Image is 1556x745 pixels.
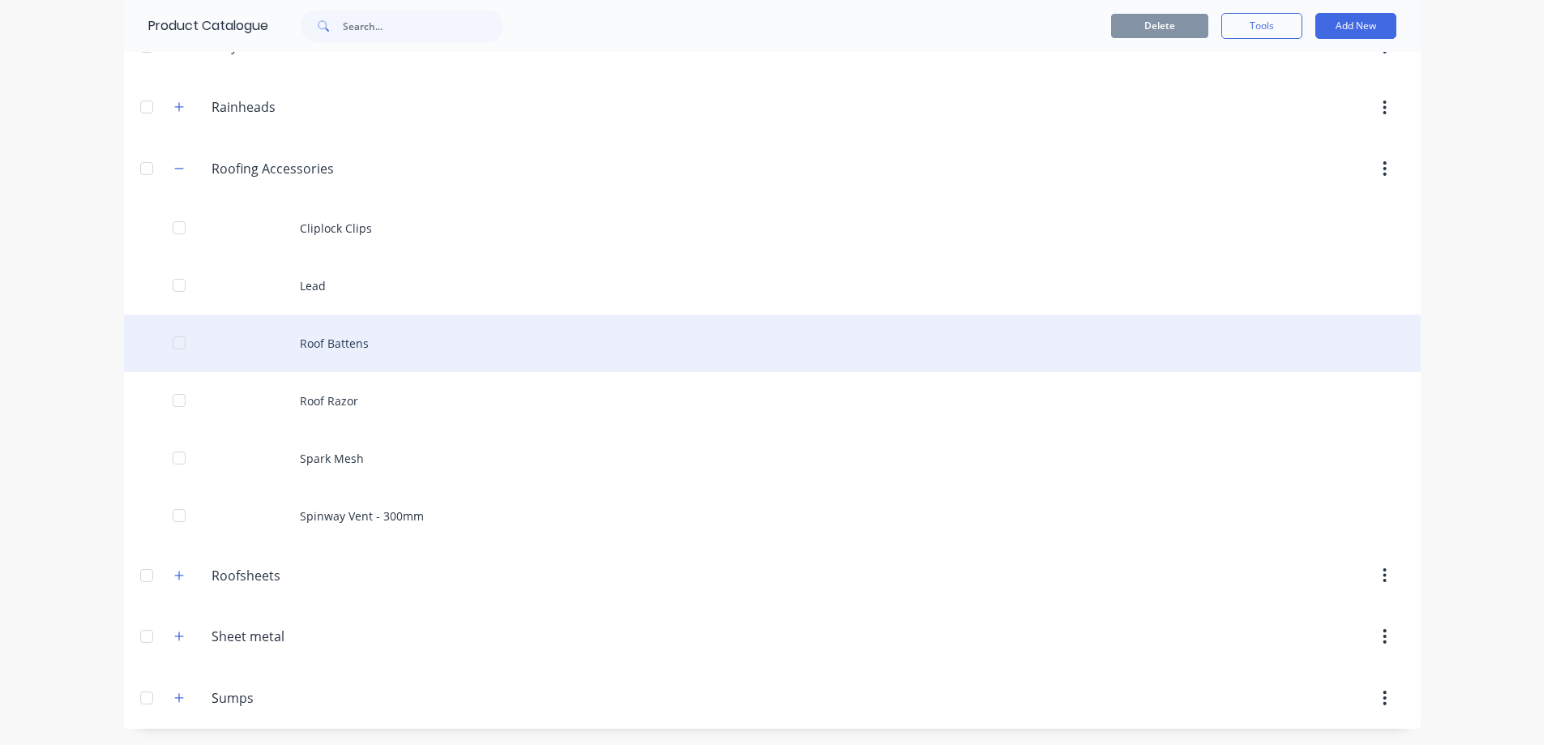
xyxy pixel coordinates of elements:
div: Roof Razor [124,372,1421,430]
div: Lead [124,257,1421,315]
div: Cliplock Clips [124,199,1421,257]
input: Enter category name [212,627,404,646]
input: Search... [343,10,503,42]
div: Roof Battens [124,315,1421,372]
div: Spark Mesh [124,430,1421,487]
button: Add New [1315,13,1396,39]
input: Enter category name [212,688,404,708]
input: Enter category name [212,159,404,178]
button: Delete [1111,14,1208,38]
div: Spinway Vent - 300mm [124,487,1421,545]
input: Enter category name [212,566,404,585]
button: Tools [1221,13,1302,39]
input: Enter category name [212,97,404,117]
